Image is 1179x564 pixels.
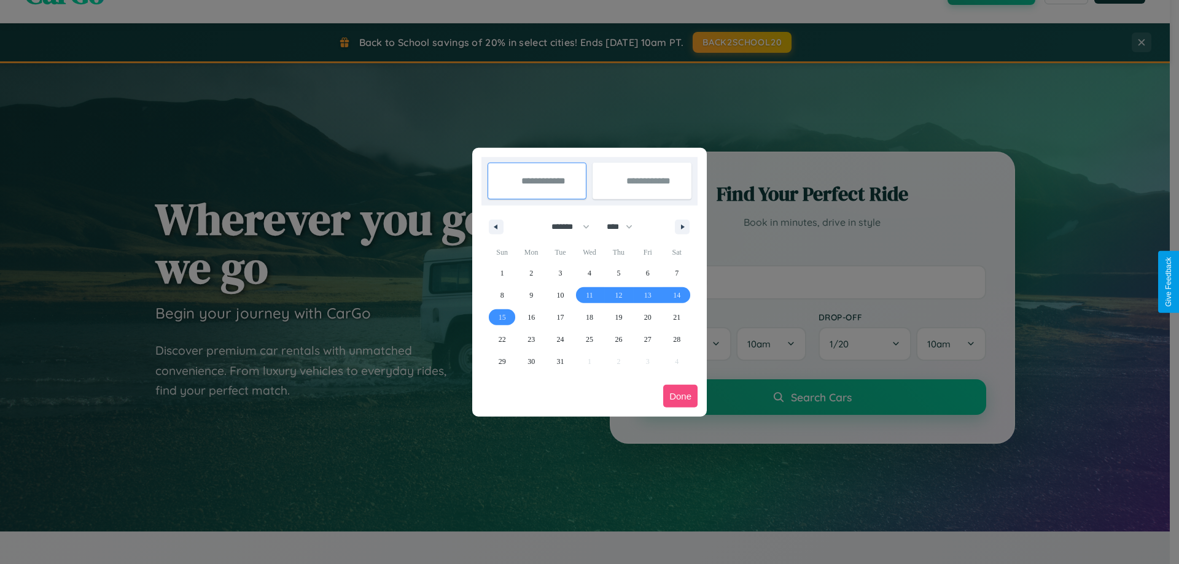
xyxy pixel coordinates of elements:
[617,262,620,284] span: 5
[615,306,622,328] span: 19
[673,328,680,350] span: 28
[588,262,591,284] span: 4
[575,284,604,306] button: 11
[663,328,691,350] button: 28
[604,306,633,328] button: 19
[557,328,564,350] span: 24
[516,284,545,306] button: 9
[633,242,662,262] span: Fri
[663,262,691,284] button: 7
[546,284,575,306] button: 10
[673,306,680,328] span: 21
[633,328,662,350] button: 27
[604,242,633,262] span: Thu
[488,262,516,284] button: 1
[644,328,652,350] span: 27
[615,328,622,350] span: 26
[499,306,506,328] span: 15
[527,306,535,328] span: 16
[604,262,633,284] button: 5
[673,284,680,306] span: 14
[546,242,575,262] span: Tue
[500,262,504,284] span: 1
[488,306,516,328] button: 15
[663,284,691,306] button: 14
[500,284,504,306] span: 8
[488,284,516,306] button: 8
[516,262,545,284] button: 2
[516,242,545,262] span: Mon
[546,328,575,350] button: 24
[586,328,593,350] span: 25
[499,328,506,350] span: 22
[646,262,650,284] span: 6
[1164,257,1173,307] div: Give Feedback
[644,306,652,328] span: 20
[615,284,622,306] span: 12
[527,350,535,373] span: 30
[663,242,691,262] span: Sat
[488,242,516,262] span: Sun
[527,328,535,350] span: 23
[586,306,593,328] span: 18
[529,284,533,306] span: 9
[488,328,516,350] button: 22
[633,306,662,328] button: 20
[559,262,562,284] span: 3
[516,350,545,373] button: 30
[546,306,575,328] button: 17
[557,306,564,328] span: 17
[575,262,604,284] button: 4
[586,284,593,306] span: 11
[575,242,604,262] span: Wed
[633,284,662,306] button: 13
[516,328,545,350] button: 23
[546,350,575,373] button: 31
[557,350,564,373] span: 31
[604,284,633,306] button: 12
[516,306,545,328] button: 16
[675,262,679,284] span: 7
[663,385,698,408] button: Done
[663,306,691,328] button: 21
[575,328,604,350] button: 25
[575,306,604,328] button: 18
[529,262,533,284] span: 2
[546,262,575,284] button: 3
[633,262,662,284] button: 6
[604,328,633,350] button: 26
[488,350,516,373] button: 29
[644,284,652,306] span: 13
[499,350,506,373] span: 29
[557,284,564,306] span: 10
